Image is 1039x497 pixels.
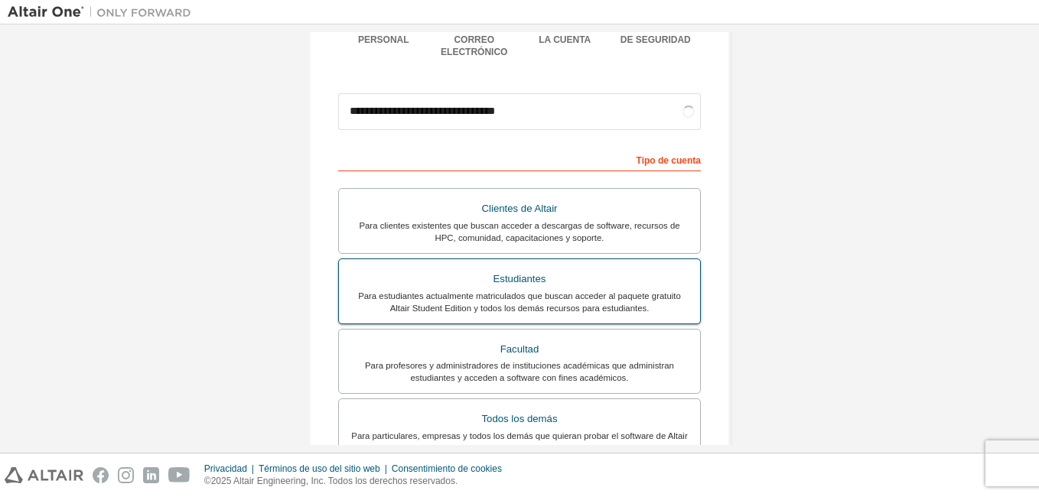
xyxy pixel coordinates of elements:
img: altair_logo.svg [5,467,83,483]
div: Para estudiantes actualmente matriculados que buscan acceder al paquete gratuito Altair Student E... [348,290,691,314]
div: Verificar correo electrónico [429,21,520,58]
div: Tipo de cuenta [338,147,701,171]
div: Para clientes existentes que buscan acceder a descargas de software, recursos de HPC, comunidad, ... [348,219,691,244]
div: Clientes de Altair [348,198,691,219]
div: Privacidad [204,463,259,475]
p: © [204,475,511,488]
div: Información personal [338,21,429,46]
img: youtube.svg [168,467,191,483]
img: facebook.svg [93,467,109,483]
div: Consentimiento de cookies [392,463,511,475]
font: 2025 Altair Engineering, Inc. Todos los derechos reservados. [211,476,458,486]
div: Facultad [348,339,691,360]
div: Información de la cuenta [519,21,611,46]
div: Términos de uso del sitio web [259,463,392,475]
div: Estudiantes [348,268,691,290]
img: linkedin.svg [143,467,159,483]
img: Altair One [8,5,199,20]
img: instagram.svg [118,467,134,483]
div: Para particulares, empresas y todos los demás que quieran probar el software de Altair y explorar... [348,430,691,454]
div: Configuración de seguridad [611,21,702,46]
div: Todos los demás [348,408,691,430]
div: Para profesores y administradores de instituciones académicas que administran estudiantes y acced... [348,359,691,384]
